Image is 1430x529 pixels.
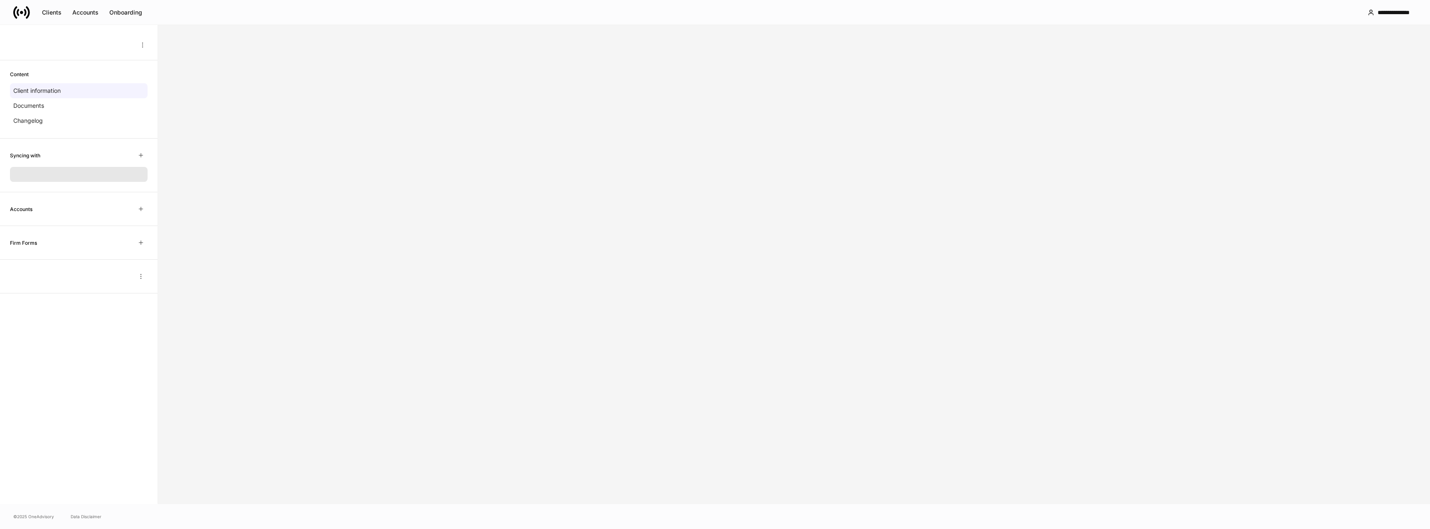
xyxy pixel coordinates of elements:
a: Changelog [10,113,148,128]
h6: Firm Forms [10,239,37,247]
h6: Syncing with [10,151,40,159]
p: Changelog [13,117,43,125]
a: Documents [10,98,148,113]
button: Onboarding [104,6,148,19]
h6: Content [10,70,29,78]
div: Accounts [72,8,99,17]
button: Accounts [67,6,104,19]
a: Data Disclaimer [71,513,101,520]
h6: Accounts [10,205,32,213]
span: © 2025 OneAdvisory [13,513,54,520]
a: Client information [10,83,148,98]
p: Client information [13,87,61,95]
button: Clients [37,6,67,19]
div: Clients [42,8,62,17]
div: Onboarding [109,8,142,17]
p: Documents [13,102,44,110]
